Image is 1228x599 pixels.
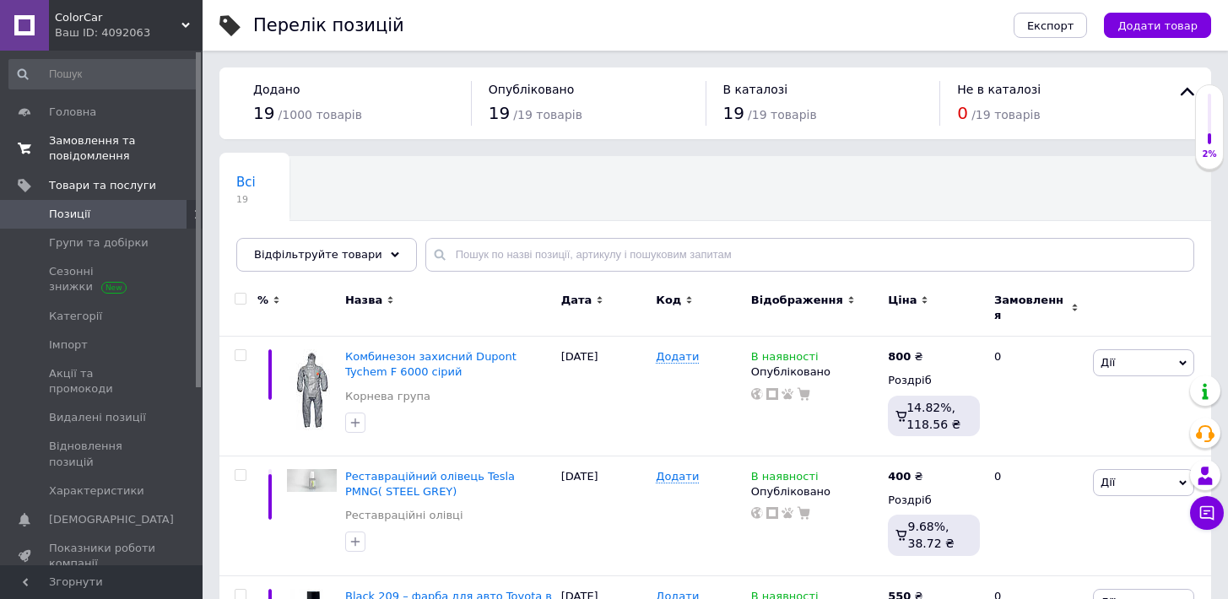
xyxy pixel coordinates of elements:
[751,484,879,499] div: Опубліковано
[55,10,181,25] span: ColorCar
[888,350,911,363] b: 800
[888,469,922,484] div: ₴
[984,337,1089,456] div: 0
[345,470,515,498] a: Реставраційний олівець Tesla PMNG( STEEL GREY)
[656,350,699,364] span: Додати
[1104,13,1211,38] button: Додати товар
[425,238,1194,272] input: Пошук по назві позиції, артикулу і пошуковим запитам
[888,373,980,388] div: Роздріб
[489,83,575,96] span: Опубліковано
[279,108,362,121] span: / 1000 товарів
[49,264,156,294] span: Сезонні знижки
[49,105,96,120] span: Головна
[971,108,1041,121] span: / 19 товарів
[888,293,917,308] span: Ціна
[751,293,843,308] span: Відображення
[888,470,911,483] b: 400
[906,401,960,431] span: 14.82%, 118.56 ₴
[254,248,382,261] span: Відфільтруйте товари
[345,508,463,523] a: Реставраційні олівці
[345,389,430,404] a: Корнева група
[49,178,156,193] span: Товари та послуги
[289,349,334,433] img: Комбинезон защитный Dupont Tychem 6000 серый
[49,309,102,324] span: Категорії
[253,83,300,96] span: Додано
[908,520,955,550] span: 9.68%, 38.72 ₴
[49,366,156,397] span: Акції та промокоди
[957,83,1041,96] span: Не в каталозі
[1027,19,1074,32] span: Експорт
[748,108,817,121] span: / 19 товарів
[55,25,203,40] div: Ваш ID: 4092063
[49,207,90,222] span: Позиції
[49,483,144,499] span: Характеристики
[723,103,744,123] span: 19
[345,350,517,378] a: Комбинезон захисний Dupont Tychem F 6000 сірий
[253,103,274,123] span: 19
[888,493,980,508] div: Роздріб
[8,59,199,89] input: Пошук
[49,337,88,353] span: Імпорт
[49,512,174,527] span: [DEMOGRAPHIC_DATA]
[253,17,404,35] div: Перелік позицій
[49,541,156,571] span: Показники роботи компанії
[751,350,819,368] span: В наявності
[1014,13,1088,38] button: Експорт
[557,456,652,575] div: [DATE]
[656,470,699,483] span: Додати
[994,293,1067,323] span: Замовлення
[984,456,1089,575] div: 0
[49,235,149,251] span: Групи та добірки
[957,103,968,123] span: 0
[1196,148,1223,160] div: 2%
[656,293,681,308] span: Код
[1101,356,1115,369] span: Дії
[236,193,256,206] span: 19
[723,83,788,96] span: В каталозі
[49,410,146,425] span: Видалені позиції
[888,349,922,364] div: ₴
[236,175,256,190] span: Всі
[1190,496,1224,530] button: Чат з покупцем
[345,293,382,308] span: Назва
[751,364,879,380] div: Опубліковано
[489,103,510,123] span: 19
[561,293,592,308] span: Дата
[1117,19,1198,32] span: Додати товар
[49,133,156,164] span: Замовлення та повідомлення
[513,108,582,121] span: / 19 товарів
[257,293,268,308] span: %
[557,337,652,456] div: [DATE]
[751,470,819,488] span: В наявності
[49,439,156,469] span: Відновлення позицій
[1101,476,1115,488] span: Дії
[287,469,337,492] img: Реставеционный карандаш Tesla PMNG( STEEL GREY)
